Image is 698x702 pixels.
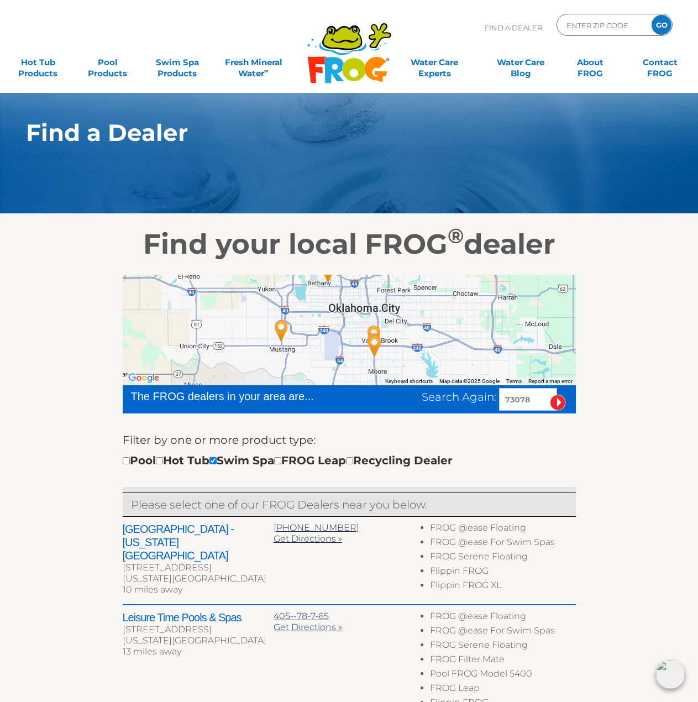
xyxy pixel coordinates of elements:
a: AboutFROG [563,51,617,74]
p: Find A Dealer [485,14,542,41]
li: Pool FROG Model 5400 [430,668,575,683]
span: Map data ©2025 Google [439,378,500,384]
h2: Find your local FROG dealer [9,228,689,261]
div: Leisure Time Pools & Spas - South - 24 miles away. [361,321,387,351]
a: Open this area in Google Maps (opens a new window) [125,371,162,385]
div: The FROG dealers in your area are... [131,388,354,405]
input: Zip Code Form [565,17,640,33]
div: Country Leisure Manufacturing - 25 miles away. [361,329,387,359]
a: Fresh MineralWater∞ [219,51,287,74]
li: Flippin FROG [430,565,575,580]
h2: Leisure Time Pools & Spas [123,611,274,624]
div: Bullfrog Spas of OKC - 25 miles away. [362,331,387,361]
h1: Find a Dealer [26,119,621,146]
img: openIcon [656,660,685,689]
li: FROG Serene Floating [430,640,575,654]
a: PoolProducts [81,51,135,74]
a: Report a map error [528,378,573,384]
li: FROG @ease Floating [430,522,575,537]
a: Get Directions » [274,622,342,632]
span: Search Again: [422,390,496,404]
a: [PHONE_NUMBER] [274,522,359,533]
li: FROG Serene Floating [430,551,575,565]
a: Water CareExperts [391,51,479,74]
li: FROG Filter Mate [430,654,575,668]
li: FROG Leap [430,683,575,697]
span: 13 miles away [123,646,181,657]
img: Google [125,371,162,385]
li: Flippin FROG XL [430,580,575,594]
li: FROG @ease For Swim Spas [430,537,575,551]
p: Please select one of our FROG Dealers near you below. [131,496,568,514]
a: Swim SpaProducts [150,51,204,74]
sup: ∞ [264,67,269,75]
a: ContactFROG [633,51,687,74]
a: 405--78-7-65 [274,611,329,621]
div: [STREET_ADDRESS] [123,624,274,635]
input: Submit [550,395,566,411]
li: FROG @ease Floating [430,611,575,625]
button: Keyboard shortcuts [385,378,433,385]
label: Filter by one or more product type: [123,431,316,449]
div: Pool Hot Tub Swim Spa FROG Leap Recycling Dealer [123,452,453,469]
li: FROG @ease For Swim Spas [430,625,575,640]
div: [US_STATE][GEOGRAPHIC_DATA] [123,573,274,584]
sup: ® [448,223,464,248]
span: 10 miles away [123,584,182,595]
div: [US_STATE][GEOGRAPHIC_DATA] [123,635,274,646]
div: [STREET_ADDRESS] [123,562,274,573]
div: Leslie's Poolmart, Inc. # 1072 - 19 miles away. [269,316,294,345]
a: Get Directions » [274,533,342,544]
a: Terms (opens in new tab) [506,378,522,384]
a: Water CareBlog [494,51,548,74]
h2: [GEOGRAPHIC_DATA] - [US_STATE][GEOGRAPHIC_DATA] [123,522,274,562]
a: Hot TubProducts [11,51,65,74]
input: GO [652,15,671,35]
